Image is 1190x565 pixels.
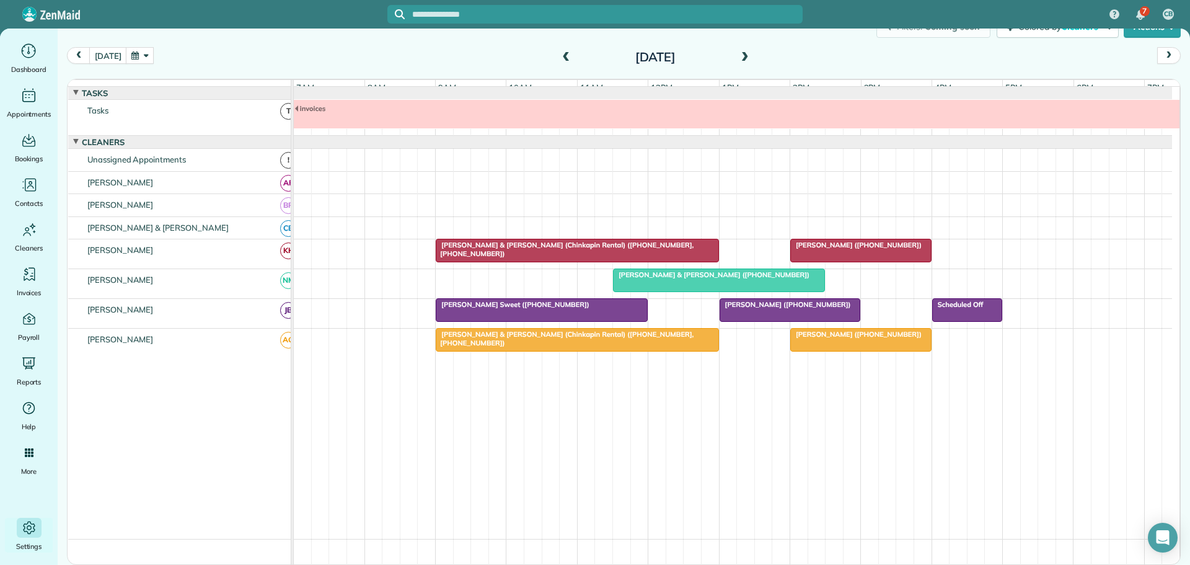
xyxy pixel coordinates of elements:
[15,242,43,254] span: Cleaners
[719,300,852,309] span: [PERSON_NAME] ([PHONE_NUMBER])
[89,47,126,64] button: [DATE]
[15,153,43,165] span: Bookings
[5,41,53,76] a: Dashboard
[280,242,297,259] span: KH
[18,331,40,344] span: Payroll
[932,300,984,309] span: Scheduled Off
[294,104,327,113] span: invoices
[16,540,42,553] span: Settings
[387,9,405,19] button: Focus search
[1003,82,1025,92] span: 5pm
[280,272,297,289] span: NM
[1164,9,1173,19] span: CB
[85,154,188,164] span: Unassigned Appointments
[280,302,297,319] span: JB
[280,175,297,192] span: AF
[612,270,810,279] span: [PERSON_NAME] & [PERSON_NAME] ([PHONE_NUMBER])
[11,63,46,76] span: Dashboard
[395,9,405,19] svg: Focus search
[790,330,922,339] span: [PERSON_NAME] ([PHONE_NUMBER])
[1127,1,1153,29] div: 7 unread notifications
[506,82,534,92] span: 10am
[862,82,883,92] span: 3pm
[5,354,53,388] a: Reports
[365,82,388,92] span: 8am
[5,264,53,299] a: Invoices
[5,220,53,254] a: Cleaners
[435,330,694,347] span: [PERSON_NAME] & [PERSON_NAME] (Chinkapin Rental) ([PHONE_NUMBER], [PHONE_NUMBER])
[5,398,53,433] a: Help
[1157,47,1181,64] button: next
[1074,82,1096,92] span: 6pm
[648,82,675,92] span: 12pm
[5,130,53,165] a: Bookings
[790,82,812,92] span: 2pm
[17,287,42,299] span: Invoices
[1142,6,1147,16] span: 7
[1145,82,1166,92] span: 7pm
[932,82,954,92] span: 4pm
[5,518,53,553] a: Settings
[67,47,90,64] button: prev
[22,420,37,433] span: Help
[5,86,53,120] a: Appointments
[7,108,51,120] span: Appointments
[85,334,156,344] span: [PERSON_NAME]
[790,241,922,249] span: [PERSON_NAME] ([PHONE_NUMBER])
[436,82,459,92] span: 9am
[85,177,156,187] span: [PERSON_NAME]
[720,82,741,92] span: 1pm
[280,197,297,214] span: BR
[85,245,156,255] span: [PERSON_NAME]
[578,82,606,92] span: 11am
[79,88,110,98] span: Tasks
[280,220,297,237] span: CB
[17,376,42,388] span: Reports
[578,50,733,64] h2: [DATE]
[280,152,297,169] span: !
[280,103,297,120] span: T
[280,332,297,349] span: AG
[435,300,590,309] span: [PERSON_NAME] Sweet ([PHONE_NUMBER])
[294,82,317,92] span: 7am
[85,105,111,115] span: Tasks
[435,241,694,258] span: [PERSON_NAME] & [PERSON_NAME] (Chinkapin Rental) ([PHONE_NUMBER], [PHONE_NUMBER])
[79,137,127,147] span: Cleaners
[85,223,231,233] span: [PERSON_NAME] & [PERSON_NAME]
[5,309,53,344] a: Payroll
[85,305,156,314] span: [PERSON_NAME]
[85,275,156,285] span: [PERSON_NAME]
[21,465,37,478] span: More
[5,175,53,210] a: Contacts
[15,197,43,210] span: Contacts
[1148,523,1178,553] div: Open Intercom Messenger
[85,200,156,210] span: [PERSON_NAME]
